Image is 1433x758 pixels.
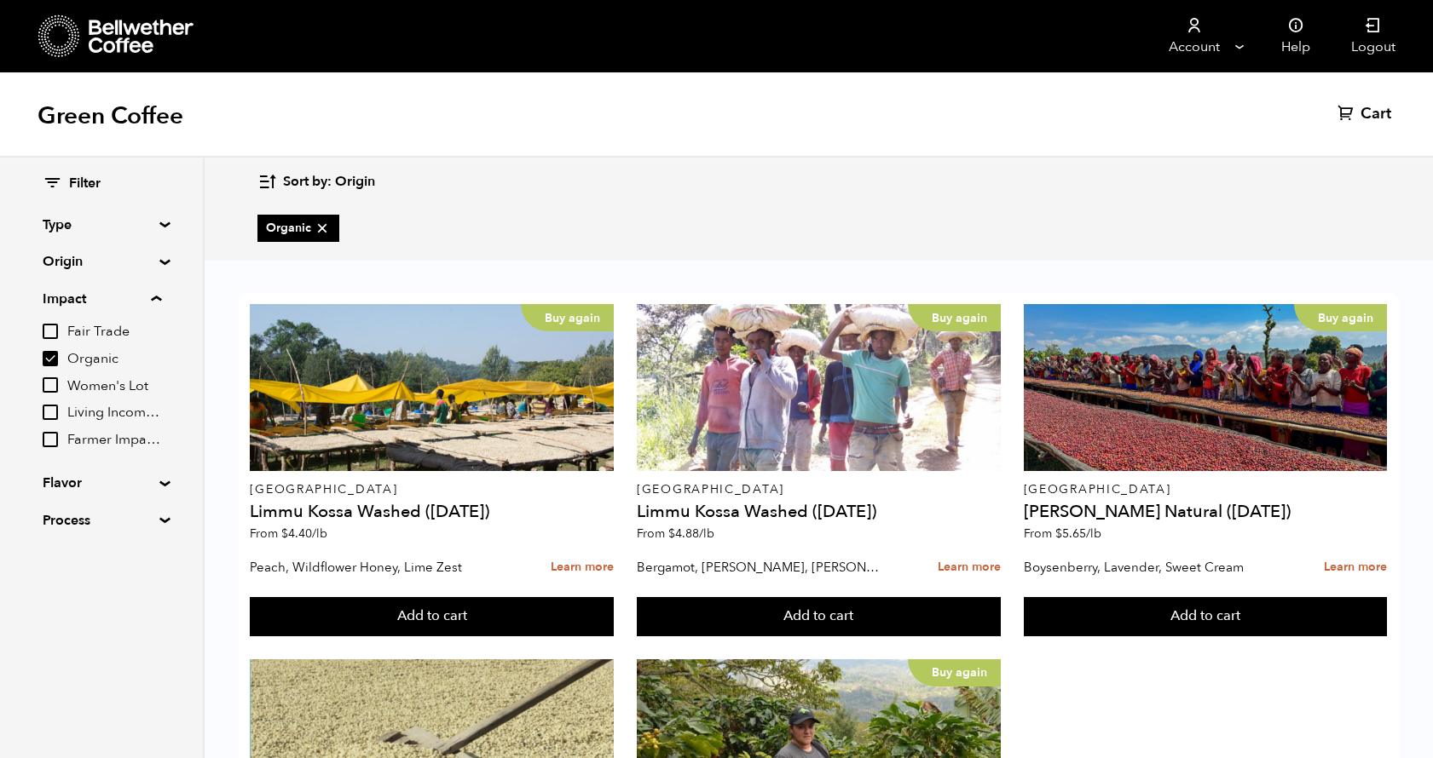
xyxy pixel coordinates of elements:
[1024,597,1388,636] button: Add to cart
[637,597,1001,636] button: Add to cart
[637,484,1001,496] p: [GEOGRAPHIC_DATA]
[1086,525,1101,542] span: /lb
[1024,554,1271,580] p: Boysenberry, Lavender, Sweet Cream
[521,304,614,331] p: Buy again
[67,350,161,369] span: Organic
[250,304,614,471] a: Buy again
[67,323,161,342] span: Fair Trade
[668,525,714,542] bdi: 4.88
[67,377,161,396] span: Women's Lot
[551,549,614,586] a: Learn more
[43,473,160,493] summary: Flavor
[637,554,884,580] p: Bergamot, [PERSON_NAME], [PERSON_NAME]
[312,525,327,542] span: /lb
[266,220,331,237] span: Organic
[67,404,161,422] span: Living Income Pricing
[1024,304,1388,471] a: Buy again
[43,432,58,447] input: Farmer Impact Fund
[1294,304,1387,331] p: Buy again
[1024,525,1101,542] span: From
[250,484,614,496] p: [GEOGRAPHIC_DATA]
[1361,104,1391,124] span: Cart
[43,405,58,420] input: Living Income Pricing
[43,324,58,339] input: Fair Trade
[637,304,1001,471] a: Buy again
[637,525,714,542] span: From
[1024,484,1388,496] p: [GEOGRAPHIC_DATA]
[1055,525,1062,542] span: $
[668,525,675,542] span: $
[281,525,288,542] span: $
[250,525,327,542] span: From
[938,549,1001,586] a: Learn more
[43,289,161,309] summary: Impact
[908,304,1001,331] p: Buy again
[43,510,160,531] summary: Process
[67,431,161,450] span: Farmer Impact Fund
[699,525,714,542] span: /lb
[1024,503,1388,520] h4: [PERSON_NAME] Natural ([DATE])
[250,597,614,636] button: Add to cart
[43,251,160,272] summary: Origin
[1324,549,1387,586] a: Learn more
[1055,525,1101,542] bdi: 5.65
[1338,104,1395,124] a: Cart
[257,162,375,202] button: Sort by: Origin
[283,173,375,192] span: Sort by: Origin
[43,351,58,366] input: Organic
[908,659,1001,686] p: Buy again
[43,377,58,393] input: Women's Lot
[637,503,1001,520] h4: Limmu Kossa Washed ([DATE])
[250,554,497,580] p: Peach, Wildflower Honey, Lime Zest
[43,215,160,235] summary: Type
[250,503,614,520] h4: Limmu Kossa Washed ([DATE])
[69,175,101,193] span: Filter
[38,100,183,131] h1: Green Coffee
[281,525,327,542] bdi: 4.40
